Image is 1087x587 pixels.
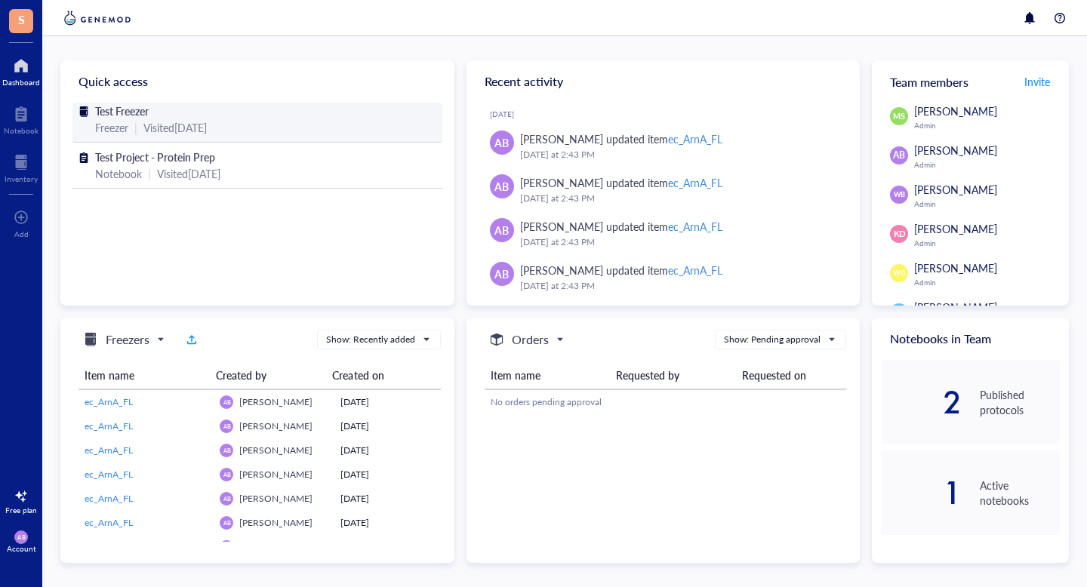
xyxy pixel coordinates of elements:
a: ec_ArnA_FL [85,540,208,554]
div: [DATE] at 2:43 PM [520,278,836,293]
span: [PERSON_NAME] [914,260,997,275]
div: [DATE] [490,109,848,118]
div: ec_ArnA_FL [668,219,722,234]
th: Requested on [736,361,846,389]
div: ec_ArnA_FL [668,263,722,278]
a: ec_ArnA_FL [85,516,208,530]
th: Created by [210,361,327,389]
a: ec_ArnA_FL [85,420,208,433]
div: [DATE] [340,444,435,457]
span: [PERSON_NAME] [914,182,997,197]
div: [DATE] [340,420,435,433]
div: [PERSON_NAME] updated item [520,218,722,235]
div: Inventory [5,174,38,183]
a: AB[PERSON_NAME] updated itemec_ArnA_FL[DATE] at 2:43 PM [479,212,848,256]
span: ec_ArnA_FL [85,468,133,481]
div: Recent activity [467,60,861,103]
th: Created on [326,361,429,389]
span: [PERSON_NAME] [914,300,997,315]
div: Notebooks in Team [872,318,1069,360]
div: Admin [914,278,1060,287]
span: WB [893,189,905,200]
span: [PERSON_NAME] [239,540,313,553]
span: [PERSON_NAME] [239,468,313,481]
span: AB [223,398,230,405]
button: Invite [1024,69,1051,94]
span: [PERSON_NAME] [914,143,997,158]
th: Item name [79,361,210,389]
div: Admin [914,238,1060,247]
th: Item name [485,361,611,389]
span: [PERSON_NAME] [239,395,313,408]
div: Freezer [95,119,128,136]
div: Active notebooks [980,478,1060,508]
div: 2 [881,390,961,414]
span: AB [223,519,230,526]
span: Invite [1024,74,1050,89]
div: Visited [DATE] [143,119,207,136]
a: ec_ArnA_FL [85,444,208,457]
img: genemod-logo [60,9,134,27]
div: Show: Recently added [326,333,415,346]
div: Visited [DATE] [157,165,220,182]
div: Admin [914,160,1060,169]
span: ec_ArnA_FL [85,492,133,505]
div: [PERSON_NAME] updated item [520,174,722,191]
span: AB [223,423,230,429]
div: Notebook [95,165,142,182]
div: ec_ArnA_FL [668,131,722,146]
div: Published protocols [980,387,1060,417]
div: Notebook [4,126,38,135]
span: AB [223,447,230,453]
span: AB [17,533,25,540]
div: [DATE] [340,516,435,530]
span: [PERSON_NAME] [914,221,997,236]
div: ec_ArnA_FL [668,175,722,190]
div: [DATE] at 2:43 PM [520,235,836,250]
div: Show: Pending approval [724,333,821,346]
span: [PERSON_NAME] [239,444,313,456]
div: 1 [881,481,961,505]
div: Admin [914,199,1060,208]
div: [DATE] [340,468,435,481]
div: [PERSON_NAME] updated item [520,131,722,147]
span: [PERSON_NAME] [239,492,313,505]
span: AB [494,266,509,282]
span: AB [223,495,230,502]
div: [DATE] at 2:43 PM [520,147,836,162]
div: Account [7,544,36,553]
a: AB[PERSON_NAME] updated itemec_ArnA_FL[DATE] at 2:43 PM [479,256,848,300]
span: [PERSON_NAME] [239,516,313,529]
h5: Freezers [106,330,149,349]
div: Quick access [60,60,454,103]
div: [DATE] [340,395,435,409]
a: Inventory [5,150,38,183]
span: ec_ArnA_FL [85,420,133,432]
span: MS [893,110,905,122]
span: AB [893,149,905,162]
span: AB [494,178,509,195]
span: ec_ArnA_FL [85,395,133,408]
div: No orders pending approval [491,395,841,409]
span: AB [223,471,230,478]
div: | [134,119,137,136]
div: [DATE] [340,492,435,506]
a: AB[PERSON_NAME] updated itemec_ArnA_FL[DATE] at 2:43 PM [479,124,848,168]
span: S [18,10,25,29]
a: Notebook [4,102,38,135]
a: ec_ArnA_FL [85,492,208,506]
div: | [148,165,151,182]
div: [DATE] [340,540,435,554]
div: [PERSON_NAME] updated item [520,262,722,278]
span: ec_ArnA_FL [85,540,133,553]
span: KD [893,228,905,241]
span: AB [494,134,509,151]
span: [PERSON_NAME] [914,103,997,118]
div: Add [14,229,29,238]
div: Team members [872,60,1069,103]
th: Requested by [610,361,736,389]
span: ec_ArnA_FL [85,444,133,456]
span: Test Freezer [95,103,149,118]
div: Admin [914,121,1060,130]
